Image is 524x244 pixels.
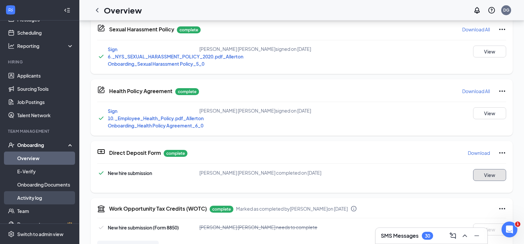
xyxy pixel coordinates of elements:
[108,108,204,128] a: Sign 10._Employee_Health_Policy.pdf_Allerton Onboarding_Health Policy Agreement_6_0
[498,149,506,157] svg: Ellipses
[8,128,72,134] div: Team Management
[488,6,496,14] svg: QuestionInfo
[473,232,481,240] svg: Minimize
[462,88,490,94] p: Download All
[462,86,490,96] button: Download All
[97,114,105,122] svg: Checkmark
[199,46,336,52] div: [PERSON_NAME] [PERSON_NAME] signed on [DATE]
[462,24,490,35] button: Download All
[109,26,174,33] h5: Sexual Harassment Policy
[8,43,15,49] svg: Analysis
[448,230,458,241] button: ComposeMessage
[460,230,470,241] button: ChevronUp
[17,69,74,82] a: Applicants
[17,142,68,148] div: Onboarding
[199,107,336,114] div: [PERSON_NAME] [PERSON_NAME] signed on [DATE]
[97,24,105,32] svg: CompanyDocumentIcon
[17,178,74,191] a: Onboarding Documents
[473,46,506,57] button: View
[64,7,70,14] svg: Collapse
[177,26,201,33] p: complete
[109,149,161,157] h5: Direct Deposit Form
[97,86,105,94] svg: CompanyDocumentIcon
[17,218,74,231] a: DocumentsCrown
[109,205,207,212] h5: Work Opportunity Tax Credits (WOTC)
[8,142,15,148] svg: UserCheck
[17,43,74,49] div: Reporting
[498,87,506,95] svg: Ellipses
[17,191,74,204] a: Activity log
[17,82,74,95] a: Sourcing Tools
[97,52,105,60] svg: Checkmark
[97,205,105,213] svg: TaxGovernmentIcon
[17,231,63,237] div: Switch to admin view
[381,232,419,239] h3: SMS Messages
[97,148,105,156] svg: DirectDepositIcon
[471,230,482,241] button: Minimize
[108,46,243,67] a: Sign 6._NYS_SEXUAL_HARASSMENT_POLICY_2020.pdf_Allerton Onboarding_Sexual Harassment Policy_5_0
[164,150,187,157] p: complete
[473,107,506,119] button: View
[473,6,481,14] svg: Notifications
[199,224,317,230] span: [PERSON_NAME] [PERSON_NAME] needs to complete
[462,26,490,33] p: Download All
[93,6,101,14] svg: ChevronLeft
[17,152,74,165] a: Overview
[461,232,469,240] svg: ChevronUp
[175,88,199,95] p: complete
[17,165,74,178] a: E-Verify
[17,95,74,109] a: Job Postings
[210,206,233,213] p: complete
[498,205,506,213] svg: Ellipses
[17,109,74,122] a: Talent Network
[97,224,105,231] svg: Checkmark
[97,169,105,177] svg: Checkmark
[498,25,506,33] svg: Ellipses
[425,233,430,239] div: 30
[350,205,357,212] svg: Info
[468,150,490,156] p: Download
[449,232,457,240] svg: ComposeMessage
[108,170,152,176] span: New hire submission
[503,7,509,13] div: DG
[502,222,517,237] iframe: Intercom live chat
[17,204,74,218] a: Team
[473,169,506,181] button: View
[17,26,74,39] a: Scheduling
[199,170,321,176] span: [PERSON_NAME] [PERSON_NAME] completed on [DATE]
[104,5,142,16] h1: Overview
[236,206,348,212] span: Marked as completed by [PERSON_NAME] on [DATE]
[515,222,520,227] span: 1
[109,87,173,95] h5: Health Policy Agreement
[473,224,506,235] button: View
[8,231,15,237] svg: Settings
[8,59,72,65] div: Hiring
[467,148,490,158] button: Download
[108,225,179,230] span: New hire submission (Form 8850)
[7,7,14,13] svg: WorkstreamLogo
